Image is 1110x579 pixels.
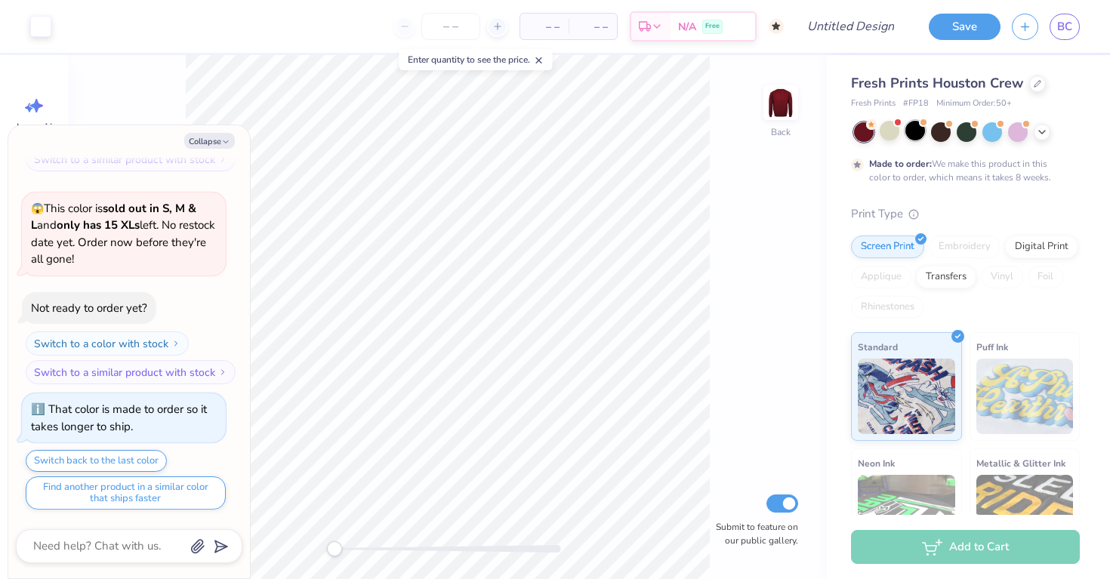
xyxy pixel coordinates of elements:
span: Fresh Prints Houston Crew [851,74,1023,92]
button: Switch back to the last color [26,450,167,472]
span: N/A [678,19,696,35]
span: – – [529,19,560,35]
img: Metallic & Glitter Ink [976,475,1074,550]
span: BC [1057,18,1072,35]
div: Print Type [851,205,1080,223]
div: Screen Print [851,236,924,258]
span: Image AI [17,121,52,133]
div: Not ready to order yet? [31,300,147,316]
input: Untitled Design [795,11,906,42]
span: Free [705,21,720,32]
div: Back [771,125,791,139]
strong: only has 15 XLs [57,217,140,233]
img: Switch to a color with stock [171,339,180,348]
span: Metallic & Glitter Ink [976,455,1065,471]
span: Minimum Order: 50 + [936,97,1012,110]
span: Puff Ink [976,339,1008,355]
img: Switch to a similar product with stock [218,155,227,164]
div: Vinyl [981,266,1023,288]
button: Save [929,14,1001,40]
a: BC [1050,14,1080,40]
input: – – [421,13,480,40]
div: We make this product in this color to order, which means it takes 8 weeks. [869,157,1055,184]
button: Switch to a similar product with stock [26,360,236,384]
div: Rhinestones [851,296,924,319]
img: Puff Ink [976,359,1074,434]
img: Switch to a similar product with stock [218,368,227,377]
label: Submit to feature on our public gallery. [708,520,798,547]
div: Accessibility label [327,541,342,556]
div: Digital Print [1005,236,1078,258]
span: Standard [858,339,898,355]
img: Neon Ink [858,475,955,550]
strong: sold out in S, M & L [31,201,196,233]
span: Neon Ink [858,455,895,471]
img: Back [766,88,796,118]
button: Switch to a similar product with stock [26,147,236,171]
div: Transfers [916,266,976,288]
span: – – [578,19,608,35]
span: This color is and left. No restock date yet. Order now before they're all gone! [31,201,215,267]
div: Applique [851,266,911,288]
span: 😱 [31,202,44,216]
div: That color is made to order so it takes longer to ship. [31,402,207,434]
div: Embroidery [929,236,1001,258]
button: Find another product in a similar color that ships faster [26,476,226,510]
strong: Made to order: [869,158,932,170]
div: Enter quantity to see the price. [399,49,553,70]
span: # FP18 [903,97,929,110]
button: Collapse [184,133,235,149]
div: Foil [1028,266,1063,288]
span: Fresh Prints [851,97,896,110]
img: Standard [858,359,955,434]
button: Switch to a color with stock [26,331,189,356]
